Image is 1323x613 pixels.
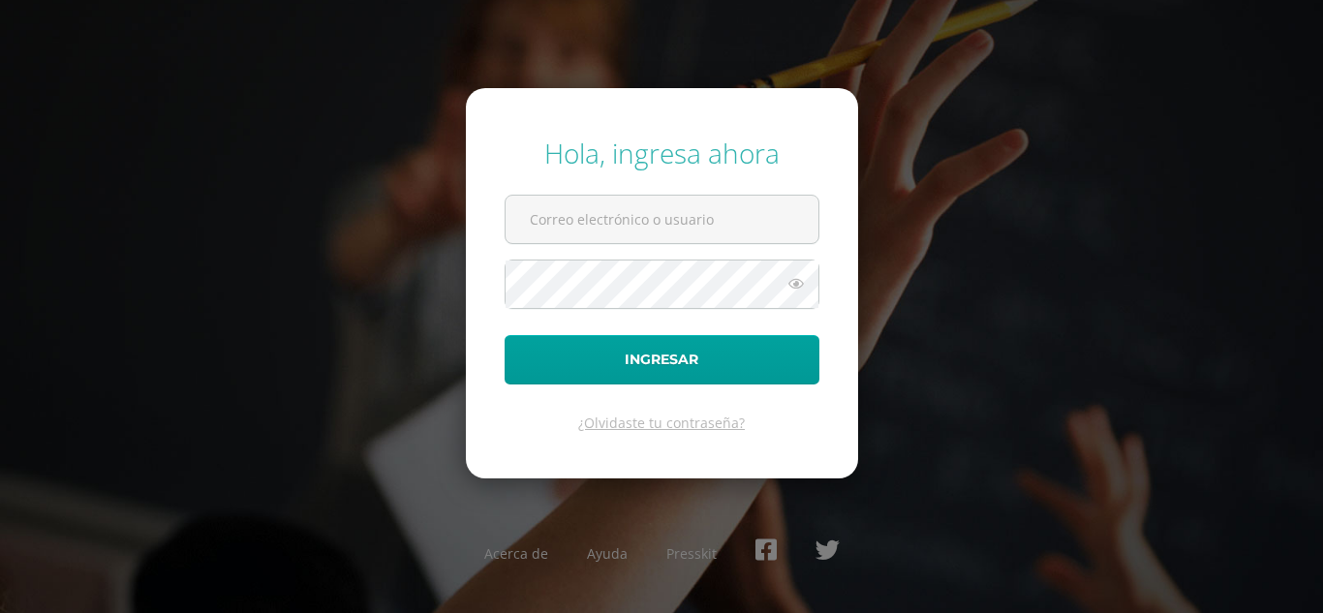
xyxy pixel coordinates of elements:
[505,135,819,171] div: Hola, ingresa ahora
[587,544,628,563] a: Ayuda
[484,544,548,563] a: Acerca de
[505,335,819,384] button: Ingresar
[666,544,717,563] a: Presskit
[506,196,818,243] input: Correo electrónico o usuario
[578,414,745,432] a: ¿Olvidaste tu contraseña?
